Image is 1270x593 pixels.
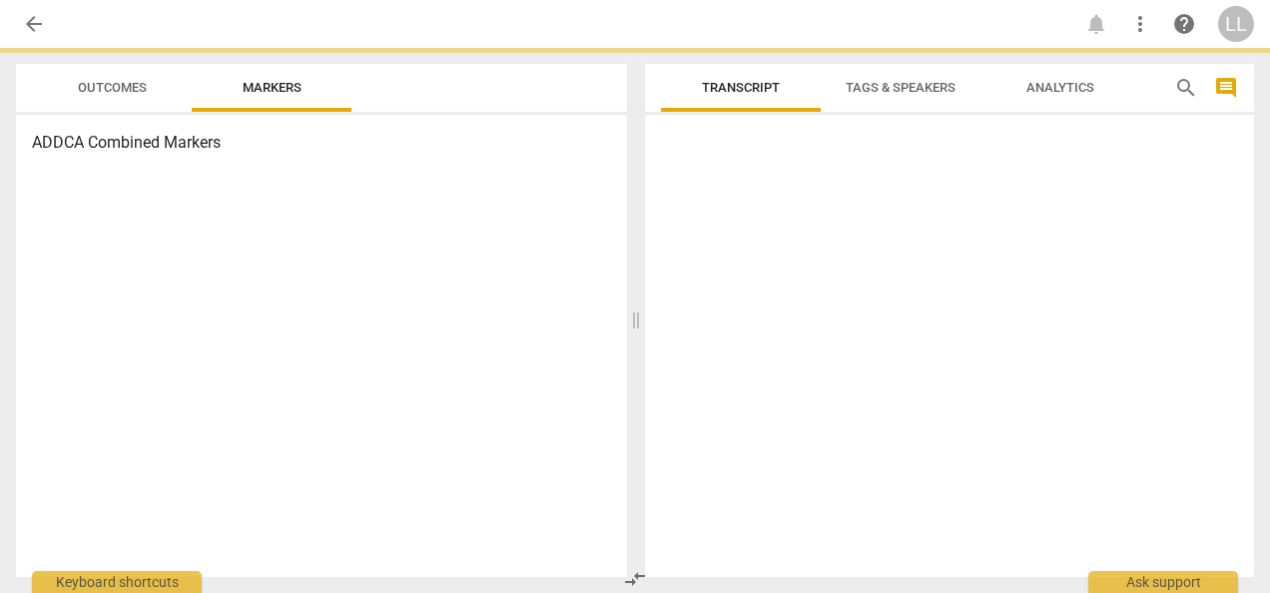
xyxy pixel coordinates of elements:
[1172,12,1196,36] span: help
[1026,80,1094,95] span: Analytics
[1174,76,1198,100] span: search
[1088,571,1238,593] div: Ask support
[32,571,202,593] div: Keyboard shortcuts
[1166,6,1202,42] a: Help
[243,80,302,95] span: Markers
[623,567,647,591] span: compare_arrows
[22,12,46,36] span: arrow_back
[1210,72,1242,104] button: Show/Hide comments
[1128,12,1152,36] span: more_vert
[1170,72,1202,104] button: Search
[702,80,780,95] span: Transcript
[846,80,955,95] span: Tags & Speakers
[1218,6,1254,42] button: LL
[78,80,147,95] span: Outcomes
[32,131,611,155] h3: ADDCA Combined Markers
[1214,76,1238,100] span: comment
